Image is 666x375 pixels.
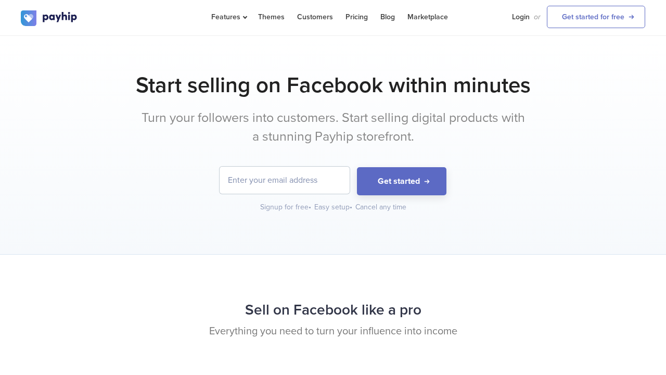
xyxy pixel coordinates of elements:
h1: Start selling on Facebook within minutes [21,72,645,98]
div: Easy setup [314,202,353,213]
span: • [309,203,311,211]
input: Enter your email address [220,167,350,194]
span: Features [211,12,246,21]
p: Everything you need to turn your influence into income [21,324,645,339]
div: Cancel any time [355,202,406,213]
p: Turn your followers into customers. Start selling digital products with a stunning Payhip storefr... [138,109,528,146]
div: Signup for free [260,202,312,213]
span: • [350,203,352,211]
a: Get started for free [547,6,645,28]
h2: Sell on Facebook like a pro [21,296,645,324]
button: Get started [357,167,446,196]
img: logo.svg [21,10,78,26]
